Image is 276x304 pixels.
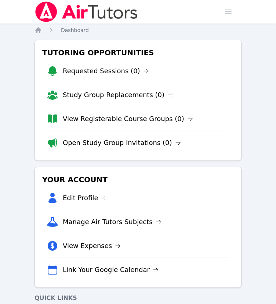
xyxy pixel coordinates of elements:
h3: Your Account [41,173,235,186]
a: View Expenses [63,241,121,251]
h3: Tutoring Opportunities [41,46,235,59]
a: View Registerable Course Groups (0) [63,114,193,124]
nav: Breadcrumb [34,26,241,34]
a: Dashboard [61,26,89,34]
a: Open Study Group Invitations (0) [63,138,181,148]
img: Air Tutors [34,1,138,22]
a: Manage Air Tutors Subjects [63,217,161,227]
a: Requested Sessions (0) [63,66,149,76]
h4: Quick Links [34,294,241,303]
span: Dashboard [61,27,89,33]
a: Edit Profile [63,193,107,203]
a: Study Group Replacements (0) [63,90,173,100]
a: Link Your Google Calendar [63,265,159,275]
